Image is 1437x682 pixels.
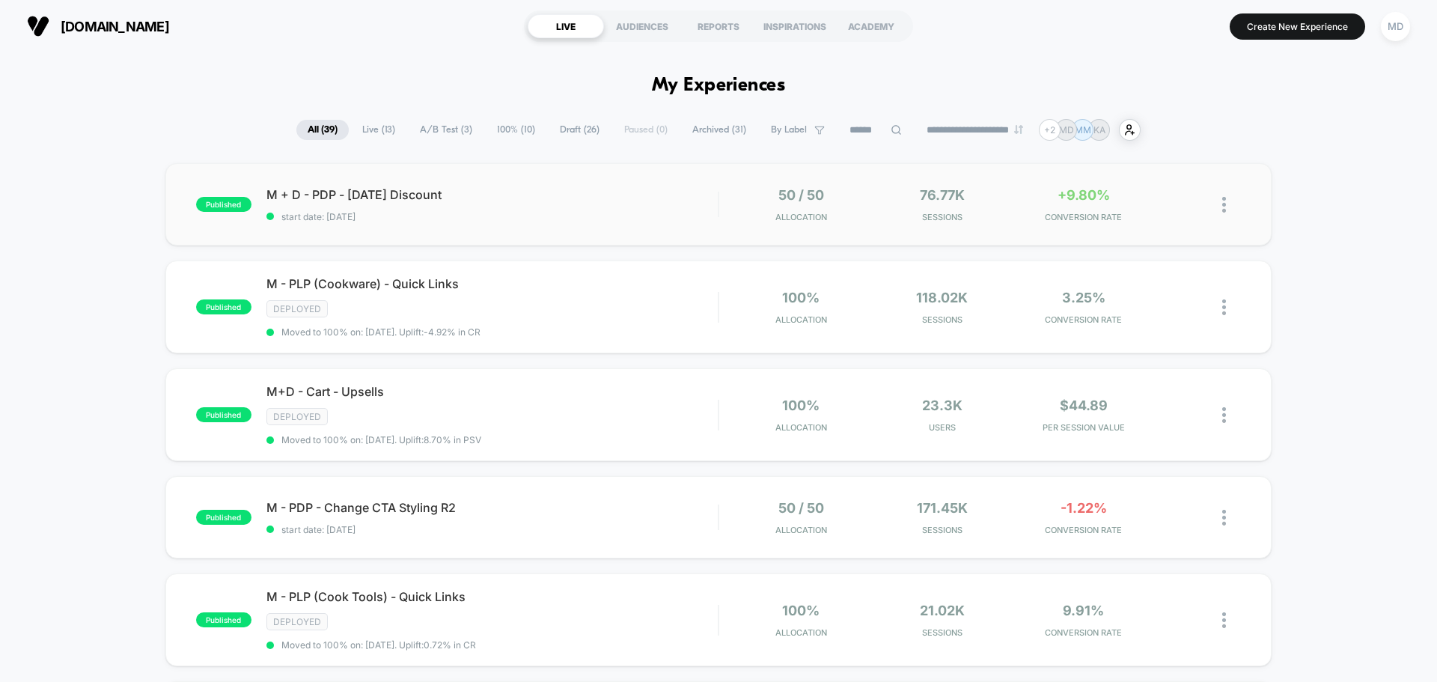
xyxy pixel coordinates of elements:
[920,603,965,618] span: 21.02k
[604,14,680,38] div: AUDIENCES
[409,120,483,140] span: A/B Test ( 3 )
[266,187,718,202] span: M + D - PDP - [DATE] Discount
[266,384,718,399] span: M+D - Cart - Upsells
[1222,197,1226,213] img: close
[775,525,827,535] span: Allocation
[1058,187,1110,203] span: +9.80%
[782,603,820,618] span: 100%
[266,300,328,317] span: Deployed
[1016,212,1150,222] span: CONVERSION RATE
[680,14,757,38] div: REPORTS
[61,19,169,34] span: [DOMAIN_NAME]
[1039,119,1061,141] div: + 2
[681,120,757,140] span: Archived ( 31 )
[876,525,1010,535] span: Sessions
[757,14,833,38] div: INSPIRATIONS
[266,211,718,222] span: start date: [DATE]
[266,276,718,291] span: M - PLP (Cookware) - Quick Links
[266,408,328,425] span: Deployed
[1014,125,1023,134] img: end
[196,510,251,525] span: published
[1016,525,1150,535] span: CONVERSION RATE
[528,14,604,38] div: LIVE
[1075,124,1091,136] p: MM
[1059,124,1074,136] p: MD
[266,500,718,515] span: M - PDP - Change CTA Styling R2
[266,613,328,630] span: Deployed
[486,120,546,140] span: 100% ( 10 )
[876,212,1010,222] span: Sessions
[916,290,968,305] span: 118.02k
[778,500,824,516] span: 50 / 50
[778,187,824,203] span: 50 / 50
[196,299,251,314] span: published
[1061,500,1107,516] span: -1.22%
[775,212,827,222] span: Allocation
[296,120,349,140] span: All ( 39 )
[876,627,1010,638] span: Sessions
[196,197,251,212] span: published
[351,120,406,140] span: Live ( 13 )
[652,75,786,97] h1: My Experiences
[27,15,49,37] img: Visually logo
[281,326,480,338] span: Moved to 100% on: [DATE] . Uplift: -4.92% in CR
[771,124,807,136] span: By Label
[1093,124,1105,136] p: KA
[782,398,820,413] span: 100%
[281,639,476,651] span: Moved to 100% on: [DATE] . Uplift: 0.72% in CR
[266,589,718,604] span: M - PLP (Cook Tools) - Quick Links
[1376,11,1415,42] button: MD
[549,120,611,140] span: Draft ( 26 )
[1381,12,1410,41] div: MD
[876,422,1010,433] span: Users
[775,422,827,433] span: Allocation
[917,500,968,516] span: 171.45k
[1063,603,1104,618] span: 9.91%
[922,398,962,413] span: 23.3k
[281,434,481,445] span: Moved to 100% on: [DATE] . Uplift: 8.70% in PSV
[196,407,251,422] span: published
[1222,612,1226,628] img: close
[1222,407,1226,423] img: close
[775,314,827,325] span: Allocation
[22,14,174,38] button: [DOMAIN_NAME]
[1222,510,1226,526] img: close
[775,627,827,638] span: Allocation
[196,612,251,627] span: published
[920,187,965,203] span: 76.77k
[1060,398,1108,413] span: $44.89
[1016,314,1150,325] span: CONVERSION RATE
[1222,299,1226,315] img: close
[782,290,820,305] span: 100%
[1016,627,1150,638] span: CONVERSION RATE
[1230,13,1365,40] button: Create New Experience
[266,524,718,535] span: start date: [DATE]
[833,14,909,38] div: ACADEMY
[1016,422,1150,433] span: PER SESSION VALUE
[1062,290,1105,305] span: 3.25%
[876,314,1010,325] span: Sessions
